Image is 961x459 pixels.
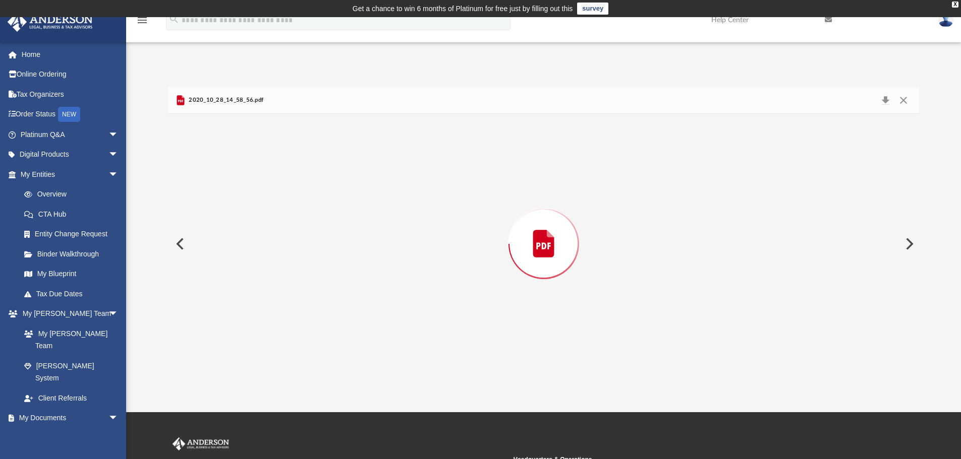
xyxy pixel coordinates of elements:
span: arrow_drop_down [108,304,129,324]
i: search [168,14,180,25]
a: Online Ordering [7,64,134,85]
a: My [PERSON_NAME] Team [14,323,124,356]
span: 2020_10_28_14_58_56.pdf [187,96,263,105]
span: arrow_drop_down [108,408,129,429]
div: Preview [168,87,920,374]
img: Anderson Advisors Platinum Portal [171,437,231,450]
div: close [952,2,958,8]
a: My [PERSON_NAME] Teamarrow_drop_down [7,304,129,324]
a: Platinum Q&Aarrow_drop_down [7,124,134,145]
img: User Pic [938,13,953,27]
i: menu [136,14,148,26]
a: Home [7,44,134,64]
a: menu [136,19,148,26]
button: Previous File [168,230,190,258]
a: My Entitiesarrow_drop_down [7,164,134,184]
span: arrow_drop_down [108,124,129,145]
a: Tax Organizers [7,84,134,104]
img: Anderson Advisors Platinum Portal [5,12,96,32]
button: Download [876,93,894,107]
a: My Documentsarrow_drop_down [7,408,129,428]
a: [PERSON_NAME] System [14,356,129,388]
a: Order StatusNEW [7,104,134,125]
button: Next File [897,230,920,258]
a: Digital Productsarrow_drop_down [7,145,134,165]
span: arrow_drop_down [108,164,129,185]
a: Entity Change Request [14,224,134,244]
button: Close [894,93,913,107]
div: Get a chance to win 6 months of Platinum for free just by filling out this [353,3,573,15]
a: survey [577,3,608,15]
a: CTA Hub [14,204,134,224]
span: arrow_drop_down [108,145,129,165]
a: Overview [14,184,134,205]
a: Client Referrals [14,388,129,408]
a: My Blueprint [14,264,129,284]
div: NEW [58,107,80,122]
a: Tax Due Dates [14,284,134,304]
a: Binder Walkthrough [14,244,134,264]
